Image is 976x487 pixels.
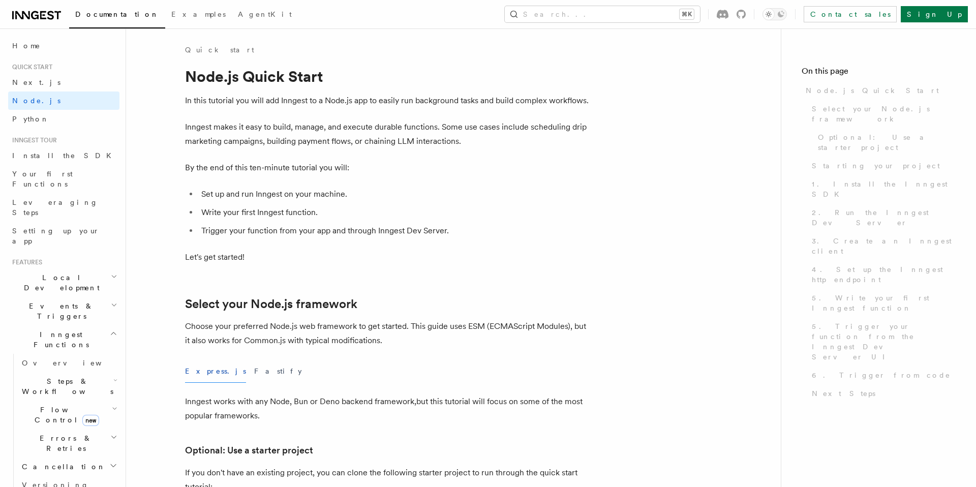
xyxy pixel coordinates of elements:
a: Install the SDK [8,146,119,165]
h1: Node.js Quick Start [185,67,592,85]
span: Local Development [8,272,111,293]
a: Examples [165,3,232,27]
span: Events & Triggers [8,301,111,321]
a: Next Steps [808,384,956,403]
a: AgentKit [232,3,298,27]
span: AgentKit [238,10,292,18]
span: Starting your project [812,161,940,171]
a: 5. Write your first Inngest function [808,289,956,317]
button: Express.js [185,360,246,383]
span: Leveraging Steps [12,198,98,217]
span: Steps & Workflows [18,376,113,397]
a: Next.js [8,73,119,92]
p: Inngest makes it easy to build, manage, and execute durable functions. Some use cases include sch... [185,120,592,148]
button: Toggle dark mode [762,8,787,20]
span: Inngest tour [8,136,57,144]
a: Quick start [185,45,254,55]
a: Select your Node.js framework [808,100,956,128]
a: Python [8,110,119,128]
p: Inngest works with any Node, Bun or Deno backend framework,but this tutorial will focus on some o... [185,394,592,423]
span: Examples [171,10,226,18]
p: In this tutorial you will add Inngest to a Node.js app to easily run background tasks and build c... [185,94,592,108]
button: Fastify [254,360,302,383]
a: Home [8,37,119,55]
li: Set up and run Inngest on your machine. [198,187,592,201]
button: Flow Controlnew [18,401,119,429]
span: 5. Write your first Inngest function [812,293,956,313]
a: Optional: Use a starter project [814,128,956,157]
button: Errors & Retries [18,429,119,458]
a: Setting up your app [8,222,119,250]
a: Overview [18,354,119,372]
span: Your first Functions [12,170,73,188]
span: new [82,415,99,426]
span: 3. Create an Inngest client [812,236,956,256]
span: Documentation [75,10,159,18]
button: Local Development [8,268,119,297]
p: Let's get started! [185,250,592,264]
span: Node.js [12,97,60,105]
a: Starting your project [808,157,956,175]
span: 5. Trigger your function from the Inngest Dev Server UI [812,321,956,362]
a: Optional: Use a starter project [185,443,313,458]
a: 3. Create an Inngest client [808,232,956,260]
a: Leveraging Steps [8,193,119,222]
p: Choose your preferred Node.js web framework to get started. This guide uses ESM (ECMAScript Modul... [185,319,592,348]
a: Select your Node.js framework [185,297,357,311]
button: Events & Triggers [8,297,119,325]
a: Documentation [69,3,165,28]
a: Contact sales [804,6,897,22]
span: Next.js [12,78,60,86]
a: Node.js [8,92,119,110]
span: Inngest Functions [8,329,110,350]
a: Your first Functions [8,165,119,193]
span: Optional: Use a starter project [818,132,956,153]
span: Quick start [8,63,52,71]
span: 1. Install the Inngest SDK [812,179,956,199]
li: Write your first Inngest function. [198,205,592,220]
a: 5. Trigger your function from the Inngest Dev Server UI [808,317,956,366]
a: 6. Trigger from code [808,366,956,384]
span: Python [12,115,49,123]
span: Cancellation [18,462,106,472]
span: Features [8,258,42,266]
span: Overview [22,359,127,367]
span: Next Steps [812,388,875,399]
p: By the end of this ten-minute tutorial you will: [185,161,592,175]
span: 6. Trigger from code [812,370,951,380]
span: Home [12,41,41,51]
button: Inngest Functions [8,325,119,354]
span: 2. Run the Inngest Dev Server [812,207,956,228]
span: Flow Control [18,405,112,425]
span: Select your Node.js framework [812,104,956,124]
kbd: ⌘K [680,9,694,19]
span: Node.js Quick Start [806,85,939,96]
li: Trigger your function from your app and through Inngest Dev Server. [198,224,592,238]
span: Errors & Retries [18,433,110,453]
button: Cancellation [18,458,119,476]
h4: On this page [802,65,956,81]
a: Node.js Quick Start [802,81,956,100]
a: 4. Set up the Inngest http endpoint [808,260,956,289]
button: Steps & Workflows [18,372,119,401]
a: Sign Up [901,6,968,22]
span: Setting up your app [12,227,100,245]
span: Install the SDK [12,151,117,160]
span: 4. Set up the Inngest http endpoint [812,264,956,285]
button: Search...⌘K [505,6,700,22]
a: 1. Install the Inngest SDK [808,175,956,203]
a: 2. Run the Inngest Dev Server [808,203,956,232]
